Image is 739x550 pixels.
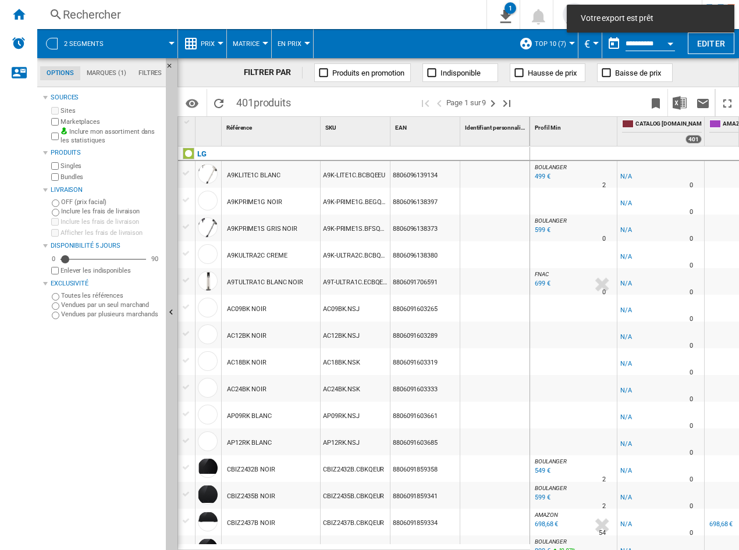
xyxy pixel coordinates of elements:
div: N/A [620,224,632,236]
div: AP12RK.NSJ [321,428,390,455]
div: 8806096138380 [390,241,460,268]
div: 0 [49,255,58,263]
div: Sort None [198,117,221,135]
div: 698,68 € [708,519,733,530]
div: CBIZ2435B.CBKQEUR [321,482,390,509]
span: FNAC [535,271,549,277]
span: € [584,38,590,50]
div: 8806091859334 [390,509,460,535]
div: Référence Sort None [224,117,320,135]
div: N/A [620,438,632,450]
label: Singles [61,162,161,170]
div: 8806096138373 [390,215,460,241]
div: 8806096139134 [390,161,460,188]
div: N/A [620,251,632,263]
img: excel-24x24.png [673,96,687,110]
label: Afficher les frais de livraison [61,228,161,237]
div: EAN Sort None [393,117,460,135]
button: Télécharger au format Excel [668,89,691,116]
button: Options [180,92,204,113]
button: Dernière page [500,89,514,116]
div: 8806091603333 [390,375,460,402]
div: Délai de livraison : 0 jour [690,447,693,459]
div: 8806091859341 [390,482,460,509]
input: Afficher les frais de livraison [51,229,59,237]
md-tab-item: Filtres [132,66,168,80]
div: Délai de livraison : 54 jours [599,527,606,539]
div: A9KLITE1C BLANC [227,162,280,189]
div: Délai de livraison : 0 jour [602,287,606,298]
div: Délai de livraison : 0 jour [690,527,693,539]
div: N/A [620,305,632,316]
span: Hausse de prix [528,69,577,77]
md-tab-item: Marques (1) [80,66,132,80]
label: Inclure les frais de livraison [61,217,161,226]
span: Baisse de prix [615,69,661,77]
div: Délai de livraison : 0 jour [690,420,693,432]
div: Mise à jour : mardi 19 août 2025 04:04 [533,278,550,290]
input: Vendues par un seul marchand [52,302,59,310]
div: CATALOG [DOMAIN_NAME] 401 offers sold by CATALOG LG.FR [620,117,704,146]
md-slider: Disponibilité [61,253,146,265]
div: CBIZ2432B.CBKQEUR [321,455,390,482]
div: Sort None [393,117,460,135]
div: A9K-PRIME1S.BFSQEEU [321,215,390,241]
span: Produits en promotion [332,69,404,77]
button: Editer [688,33,734,54]
button: Matrice [233,29,265,58]
div: A9TULTRA1C BLANC NOIR [227,269,303,296]
input: Bundles [51,173,59,181]
div: N/A [620,465,632,477]
input: Toutes les références [52,293,59,301]
div: Top 10 (7) [519,29,572,58]
label: OFF (prix facial) [61,198,161,206]
div: 8806091859358 [390,455,460,482]
input: Inclure les frais de livraison [51,218,59,226]
input: Vendues par plusieurs marchands [52,312,59,319]
label: Marketplaces [61,117,161,126]
div: CBIZ2432B NOIR [227,456,275,483]
div: 8806091603661 [390,402,460,428]
div: AP09RK.NSJ [321,402,390,428]
label: Enlever les indisponibles [61,266,161,275]
div: Délai de livraison : 2 jours [602,474,606,485]
div: Mise à jour : mardi 19 août 2025 01:00 [533,465,550,477]
button: Hausse de prix [510,63,585,82]
input: Afficher les frais de livraison [51,267,59,274]
div: Sort None [224,117,320,135]
div: CBIZ2435B NOIR [227,483,275,510]
div: Prix [184,29,221,58]
div: AC09BK NOIR [227,296,267,323]
div: Délai de livraison : 0 jour [690,394,693,405]
div: Délai de livraison : 0 jour [690,233,693,245]
div: AC12BK NOIR [227,323,267,349]
div: Profil Min Sort None [532,117,617,135]
div: CBIZ2437B NOIR [227,510,275,537]
div: A9KPRIME1S GRIS NOIR [227,216,297,242]
span: Matrice [233,40,260,48]
div: Mise à jour : mardi 19 août 2025 00:48 [533,171,550,183]
button: >Page précédente [432,89,446,116]
input: Inclure les frais de livraison [52,209,59,216]
div: 8806091706591 [390,268,460,295]
span: Prix [201,40,215,48]
div: Délai de livraison : 0 jour [690,313,693,325]
button: Produits en promotion [314,63,411,82]
label: Inclure les frais de livraison [61,207,161,216]
span: 2 segments [64,40,104,48]
label: Toutes les références [61,291,161,300]
div: Délai de livraison : 0 jour [602,233,606,245]
md-tab-item: Options [40,66,80,80]
input: Marketplaces [51,118,59,126]
span: Top 10 (7) [535,40,566,48]
div: Délai de livraison : 0 jour [690,287,693,298]
div: Mise à jour : mardi 19 août 2025 01:00 [533,492,550,503]
div: 401 offers sold by CATALOG LG.FR [685,135,702,144]
span: SKU [325,124,336,131]
div: 8806096138397 [390,188,460,215]
div: Sort None [463,117,530,135]
div: A9K-LITE1C.BCBQEEU [321,161,390,188]
div: 8806091603265 [390,295,460,322]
